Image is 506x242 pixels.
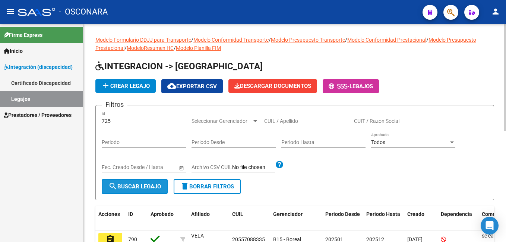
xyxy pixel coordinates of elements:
[275,160,284,169] mat-icon: help
[4,31,42,39] span: Firma Express
[193,37,269,43] a: Modelo Conformidad Transporte
[350,83,373,90] span: Legajos
[270,206,322,231] datatable-header-cell: Gerenciador
[98,211,120,217] span: Acciones
[325,211,360,217] span: Periodo Desde
[135,164,172,171] input: Fecha fin
[491,7,500,16] mat-icon: person
[180,183,234,190] span: Borrar Filtros
[102,99,127,110] h3: Filtros
[176,45,221,51] a: Modelo Planilla FIM
[407,211,424,217] span: Creado
[95,79,156,93] button: Crear Legajo
[101,81,110,90] mat-icon: add
[271,37,345,43] a: Modelo Presupuesto Transporte
[323,79,379,93] button: -Legajos
[148,206,177,231] datatable-header-cell: Aprobado
[125,206,148,231] datatable-header-cell: ID
[108,183,161,190] span: Buscar Legajo
[127,45,174,51] a: ModeloResumen HC
[95,61,263,71] span: INTEGRACION -> [GEOGRAPHIC_DATA]
[167,82,176,90] mat-icon: cloud_download
[438,206,479,231] datatable-header-cell: Dependencia
[232,164,275,171] input: Archivo CSV CUIL
[6,7,15,16] mat-icon: menu
[167,83,217,90] span: Exportar CSV
[4,63,73,71] span: Integración (discapacidad)
[95,206,125,231] datatable-header-cell: Acciones
[4,47,23,55] span: Inicio
[95,37,191,43] a: Modelo Formulario DDJJ para Transporte
[229,206,270,231] datatable-header-cell: CUIL
[128,211,133,217] span: ID
[102,164,129,171] input: Fecha inicio
[101,83,150,89] span: Crear Legajo
[102,179,168,194] button: Buscar Legajo
[4,111,72,119] span: Prestadores / Proveedores
[177,164,185,172] button: Open calendar
[366,211,400,217] span: Periodo Hasta
[441,211,472,217] span: Dependencia
[329,83,350,90] span: -
[404,206,438,231] datatable-header-cell: Creado
[371,139,385,145] span: Todos
[232,211,243,217] span: CUIL
[174,179,241,194] button: Borrar Filtros
[481,217,499,235] div: Open Intercom Messenger
[188,206,229,231] datatable-header-cell: Afiliado
[192,118,252,124] span: Seleccionar Gerenciador
[322,206,363,231] datatable-header-cell: Periodo Desde
[180,182,189,191] mat-icon: delete
[273,211,303,217] span: Gerenciador
[234,83,311,89] span: Descargar Documentos
[192,164,232,170] span: Archivo CSV CUIL
[363,206,404,231] datatable-header-cell: Periodo Hasta
[108,182,117,191] mat-icon: search
[161,79,223,93] button: Exportar CSV
[191,211,210,217] span: Afiliado
[347,37,426,43] a: Modelo Conformidad Prestacional
[228,79,317,93] button: Descargar Documentos
[151,211,174,217] span: Aprobado
[59,4,108,20] span: - OSCONARA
